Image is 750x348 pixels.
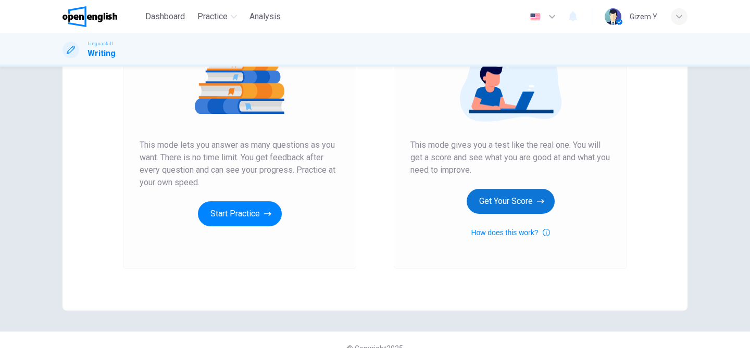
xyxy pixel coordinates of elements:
[529,13,542,21] img: en
[245,7,285,26] button: Analysis
[141,7,189,26] button: Dashboard
[87,47,116,60] h1: Writing
[63,6,117,27] img: OpenEnglish logo
[410,139,610,176] span: This mode gives you a test like the real one. You will get a score and see what you are good at a...
[467,189,555,214] button: Get Your Score
[63,6,141,27] a: OpenEnglish logo
[249,10,281,23] span: Analysis
[145,10,185,23] span: Dashboard
[605,8,621,25] img: Profile picture
[197,10,228,23] span: Practice
[140,139,340,189] span: This mode lets you answer as many questions as you want. There is no time limit. You get feedback...
[193,7,241,26] button: Practice
[198,201,282,226] button: Start Practice
[87,40,113,47] span: Linguaskill
[471,226,549,239] button: How does this work?
[630,10,658,23] div: Gizem Y.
